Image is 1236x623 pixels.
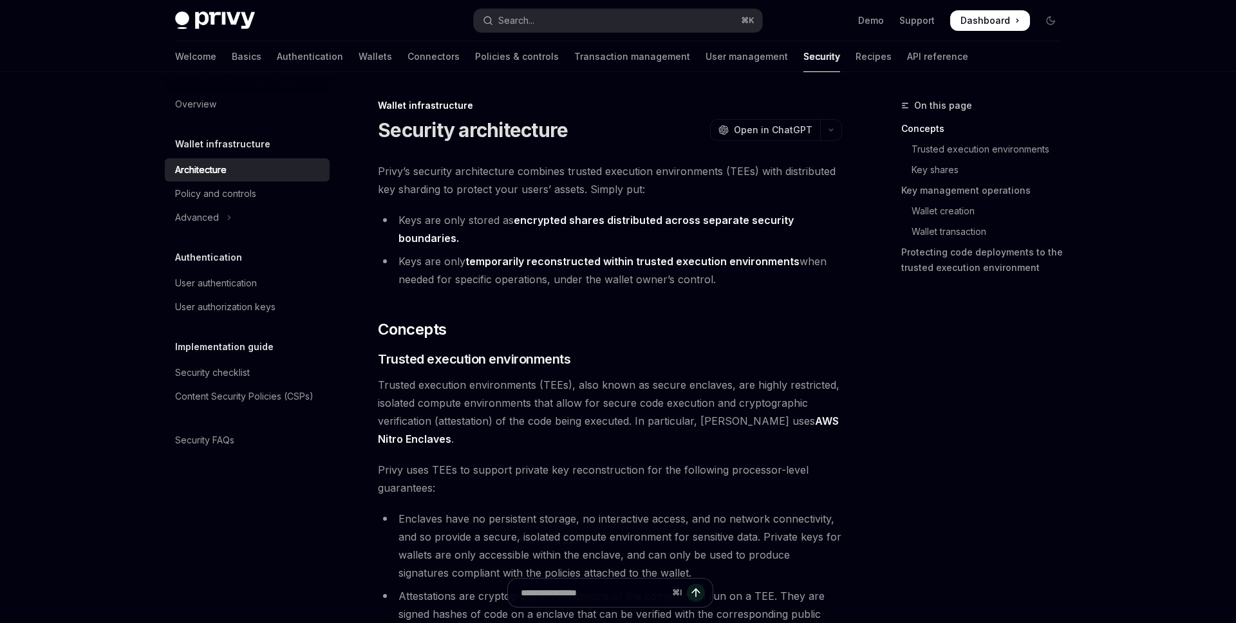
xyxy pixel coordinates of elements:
a: Policies & controls [475,41,559,72]
a: Basics [232,41,261,72]
span: Privy uses TEEs to support private key reconstruction for the following processor-level guarantees: [378,461,842,497]
li: Enclaves have no persistent storage, no interactive access, and no network connectivity, and so p... [378,510,842,582]
a: Trusted execution environments [901,139,1071,160]
button: Open search [474,9,762,32]
div: User authorization keys [175,299,276,315]
a: API reference [907,41,968,72]
div: Search... [498,13,534,28]
div: Security checklist [175,365,250,380]
a: User authentication [165,272,330,295]
div: Security FAQs [175,432,234,448]
div: Content Security Policies (CSPs) [175,389,314,404]
a: User authorization keys [165,295,330,319]
a: Overview [165,93,330,116]
a: Wallet creation [901,201,1071,221]
span: Dashboard [960,14,1010,27]
span: Trusted execution environments [378,350,570,368]
a: Security checklist [165,361,330,384]
a: Key management operations [901,180,1071,201]
a: Recipes [856,41,892,72]
a: Policy and controls [165,182,330,205]
a: Concepts [901,118,1071,139]
li: Keys are only stored as [378,211,842,247]
img: dark logo [175,12,255,30]
a: Welcome [175,41,216,72]
strong: temporarily reconstructed within trusted execution environments [465,255,800,268]
a: User management [706,41,788,72]
a: Content Security Policies (CSPs) [165,385,330,408]
a: Connectors [407,41,460,72]
a: Wallets [359,41,392,72]
a: Transaction management [574,41,690,72]
div: Architecture [175,162,227,178]
div: Wallet infrastructure [378,99,842,112]
div: Overview [175,97,216,112]
h5: Implementation guide [175,339,274,355]
a: Demo [858,14,884,27]
h5: Wallet infrastructure [175,136,270,152]
span: Trusted execution environments (TEEs), also known as secure enclaves, are highly restricted, isol... [378,376,842,448]
a: Wallet transaction [901,221,1071,242]
a: Protecting code deployments to the trusted execution environment [901,242,1071,278]
button: Open in ChatGPT [710,119,820,141]
span: ⌘ K [741,15,754,26]
div: Advanced [175,210,219,225]
button: Toggle dark mode [1040,10,1061,31]
div: Policy and controls [175,186,256,201]
a: Architecture [165,158,330,181]
a: Dashboard [950,10,1030,31]
strong: encrypted shares distributed across separate security boundaries. [398,214,794,245]
a: Support [899,14,935,27]
h1: Security architecture [378,118,568,142]
button: Send message [687,584,705,602]
span: Concepts [378,319,446,340]
input: Ask a question... [521,579,667,607]
button: Toggle Advanced section [165,206,330,229]
h5: Authentication [175,250,242,265]
li: Keys are only when needed for specific operations, under the wallet owner’s control. [378,252,842,288]
a: Key shares [901,160,1071,180]
a: Security FAQs [165,429,330,452]
div: User authentication [175,275,257,291]
span: Open in ChatGPT [734,124,812,136]
a: Authentication [277,41,343,72]
span: Privy’s security architecture combines trusted execution environments (TEEs) with distributed key... [378,162,842,198]
a: Security [803,41,840,72]
span: On this page [914,98,972,113]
